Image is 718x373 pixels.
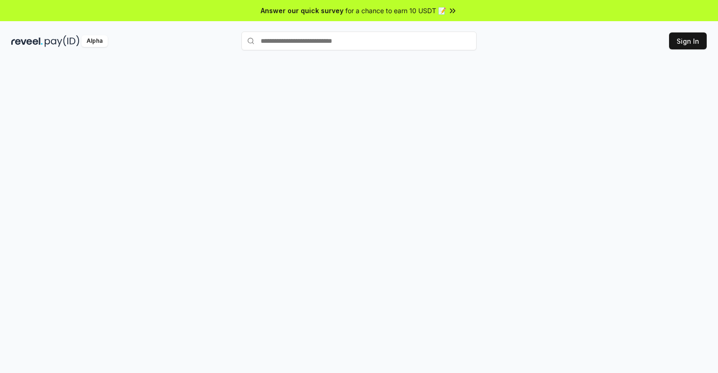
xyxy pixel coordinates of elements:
[345,6,446,16] span: for a chance to earn 10 USDT 📝
[261,6,343,16] span: Answer our quick survey
[11,35,43,47] img: reveel_dark
[81,35,108,47] div: Alpha
[669,32,707,49] button: Sign In
[45,35,80,47] img: pay_id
